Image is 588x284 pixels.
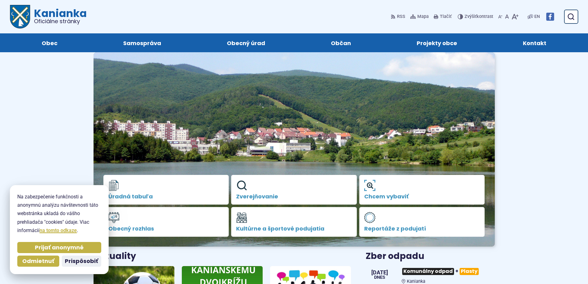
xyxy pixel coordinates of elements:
[227,33,265,52] span: Obecný úrad
[390,33,484,52] a: Projekty obce
[364,193,480,200] span: Chcem vybaviť
[371,270,388,275] span: [DATE]
[534,13,540,20] span: EN
[304,33,378,52] a: Občan
[96,33,188,52] a: Samospráva
[402,268,454,275] span: Komunálny odpad
[391,10,407,23] a: RSS
[417,13,429,20] span: Mapa
[30,8,87,24] h1: Kanianka
[10,5,87,28] a: Logo Kanianka, prejsť na domovskú stránku.
[231,175,357,205] a: Zverejňovanie
[533,13,541,20] a: EN
[397,13,405,20] span: RSS
[371,275,388,280] span: Dnes
[34,19,87,24] span: Oficiálne stránky
[10,5,30,28] img: Prejsť na domovskú stránku
[331,33,351,52] span: Občan
[35,244,84,251] span: Prijať anonymné
[458,10,494,23] button: Zvýšiťkontrast
[359,207,485,237] a: Reportáže z podujatí
[546,13,554,21] img: Prejsť na Facebook stránku
[40,227,77,233] a: na tomto odkaze
[440,14,452,19] span: Tlačiť
[65,258,98,265] span: Prispôsobiť
[236,193,352,200] span: Zverejňovanie
[465,14,493,19] span: kontrast
[15,33,84,52] a: Obec
[200,33,292,52] a: Obecný úrad
[432,10,453,23] button: Tlačiť
[236,226,352,232] span: Kultúrne a športové podujatia
[409,10,430,23] a: Mapa
[108,226,224,232] span: Obecný rozhlas
[402,265,494,278] h3: +
[364,226,480,232] span: Reportáže z podujatí
[42,33,57,52] span: Obec
[123,33,161,52] span: Samospráva
[359,175,485,205] a: Chcem vybaviť
[22,258,54,265] span: Odmietnuť
[497,10,504,23] button: Zmenšiť veľkosť písma
[465,14,477,19] span: Zvýšiť
[366,265,494,284] a: Komunálny odpad+Plasty Kanianka [DATE] Dnes
[504,10,510,23] button: Nastaviť pôvodnú veľkosť písma
[103,175,229,205] a: Úradná tabuľa
[108,193,224,200] span: Úradná tabuľa
[417,33,457,52] span: Projekty obce
[523,33,546,52] span: Kontakt
[496,33,573,52] a: Kontakt
[407,279,425,284] span: Kanianka
[94,252,136,261] h3: Aktuality
[460,268,479,275] span: Plasty
[17,193,101,235] p: Na zabezpečenie funkčnosti a anonymnú analýzu návštevnosti táto webstránka ukladá do vášho prehli...
[103,207,229,237] a: Obecný rozhlas
[62,256,101,267] button: Prispôsobiť
[17,242,101,253] button: Prijať anonymné
[366,252,494,261] h3: Zber odpadu
[17,256,59,267] button: Odmietnuť
[510,10,520,23] button: Zväčšiť veľkosť písma
[231,207,357,237] a: Kultúrne a športové podujatia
